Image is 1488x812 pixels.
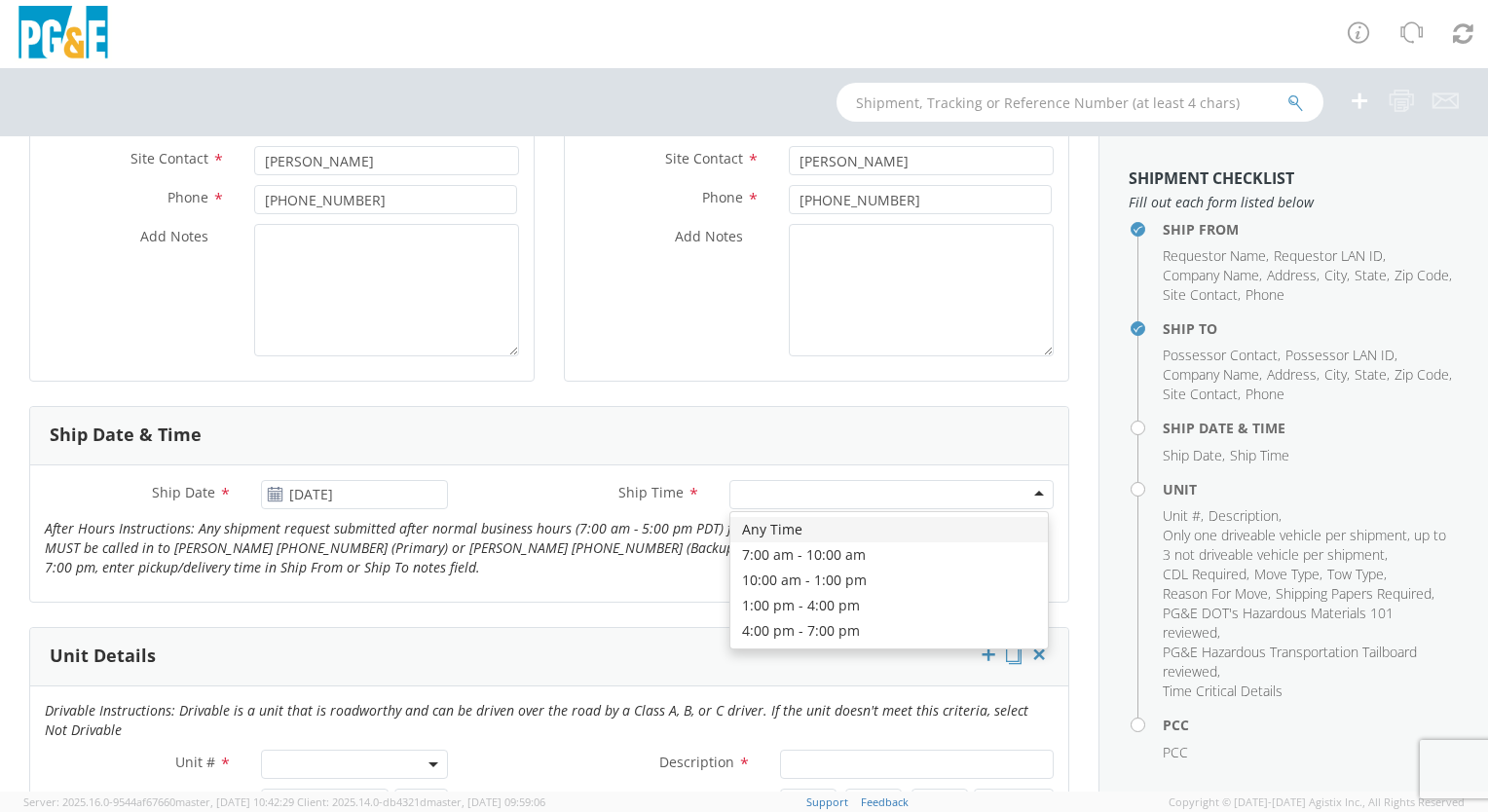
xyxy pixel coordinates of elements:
[1254,565,1322,584] li: ,
[1254,565,1320,583] span: Move Type
[1276,584,1434,604] li: ,
[140,227,208,245] span: Add Notes
[1163,446,1225,465] li: ,
[1163,643,1417,681] span: PG&E Hazardous Transportation Tailboard reviewed
[297,794,545,809] span: Client: 2025.14.0-db4321d
[1163,446,1222,464] span: Ship Date
[1163,321,1459,336] h4: Ship To
[675,227,743,245] span: Add Notes
[665,149,743,167] span: Site Contact
[1355,266,1390,285] li: ,
[1163,266,1259,284] span: Company Name
[1163,365,1259,384] span: Company Name
[1163,246,1266,265] span: Requestor Name
[1163,526,1454,565] li: ,
[1285,346,1395,364] span: Possessor LAN ID
[167,188,208,206] span: Phone
[806,794,848,809] a: Support
[702,188,743,206] span: Phone
[1267,365,1317,384] span: Address
[1355,266,1387,284] span: State
[1163,482,1459,497] h4: Unit
[730,593,1048,618] div: 1:00 pm - 4:00 pm
[1285,346,1397,365] li: ,
[1324,266,1347,284] span: City
[730,568,1048,593] div: 10:00 am - 1:00 pm
[1324,365,1347,384] span: City
[152,483,215,501] span: Ship Date
[1163,604,1394,642] span: PG&E DOT's Hazardous Materials 101 reviewed
[1129,167,1294,189] strong: Shipment Checklist
[1163,565,1246,583] span: CDL Required
[861,794,909,809] a: Feedback
[23,794,294,809] span: Server: 2025.16.0-9544af67660
[1163,682,1283,700] span: Time Critical Details
[730,517,1048,542] div: Any Time
[175,794,294,809] span: master, [DATE] 10:42:29
[1163,222,1459,237] h4: Ship From
[45,519,1043,576] i: After Hours Instructions: Any shipment request submitted after normal business hours (7:00 am - 5...
[618,483,684,501] span: Ship Time
[1169,794,1465,810] span: Copyright © [DATE]-[DATE] Agistix Inc., All Rights Reserved
[1163,346,1281,365] li: ,
[1267,365,1320,385] li: ,
[50,646,156,666] h3: Unit Details
[1163,285,1241,305] li: ,
[1246,385,1284,403] span: Phone
[659,753,734,771] span: Description
[175,753,215,771] span: Unit #
[1355,365,1387,384] span: State
[1163,718,1459,732] h4: PCC
[1209,506,1279,525] span: Description
[1230,446,1289,464] span: Ship Time
[730,542,1048,568] div: 7:00 am - 10:00 am
[1163,385,1238,403] span: Site Contact
[1327,565,1384,583] span: Tow Type
[1327,565,1387,584] li: ,
[1163,421,1459,435] h4: Ship Date & Time
[1163,506,1204,526] li: ,
[427,794,545,809] span: master, [DATE] 09:59:06
[1163,385,1241,404] li: ,
[1324,266,1350,285] li: ,
[1355,365,1390,385] li: ,
[1267,266,1317,284] span: Address
[1129,193,1459,212] span: Fill out each form listed below
[1163,526,1446,564] span: Only one driveable vehicle per shipment, up to 3 not driveable vehicle per shipment
[1274,246,1383,265] span: Requestor LAN ID
[1163,266,1262,285] li: ,
[1395,365,1452,385] li: ,
[15,6,112,63] img: pge-logo-06675f144f4cfa6a6814.png
[45,701,1028,739] i: Drivable Instructions: Drivable is a unit that is roadworthy and can be driven over the road by a...
[1163,365,1262,385] li: ,
[1163,506,1201,525] span: Unit #
[1163,584,1271,604] li: ,
[730,618,1048,644] div: 4:00 pm - 7:00 pm
[837,83,1323,122] input: Shipment, Tracking or Reference Number (at least 4 chars)
[130,149,208,167] span: Site Contact
[1274,246,1386,266] li: ,
[1163,584,1268,603] span: Reason For Move
[1163,346,1278,364] span: Possessor Contact
[1395,266,1452,285] li: ,
[1163,643,1454,682] li: ,
[1163,285,1238,304] span: Site Contact
[1246,285,1284,304] span: Phone
[1395,266,1449,284] span: Zip Code
[1324,365,1350,385] li: ,
[1267,266,1320,285] li: ,
[1163,604,1454,643] li: ,
[1395,365,1449,384] span: Zip Code
[1163,565,1249,584] li: ,
[1276,584,1432,603] span: Shipping Papers Required
[50,425,202,445] h3: Ship Date & Time
[1163,743,1188,761] span: PCC
[1163,246,1269,266] li: ,
[1209,506,1282,526] li: ,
